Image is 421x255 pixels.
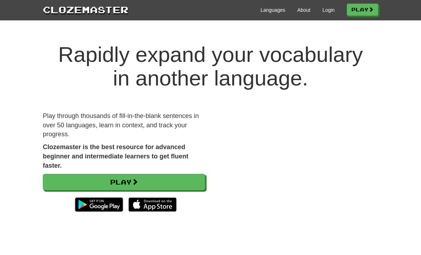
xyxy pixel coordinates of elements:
[43,3,128,16] a: Clozemaster
[260,6,285,14] a: Languages
[128,197,177,212] img: Download_on_the_App_Store_Badge_US-UK_135x40-25178aeef6eb6b83b96f5f2d004eda3bffbb37122de64afbaef7...
[43,174,205,190] a: Play
[43,112,205,139] p: Play through thousands of fill-in-the-blank sentences in over 50 languages, learn in context, and...
[43,143,188,169] strong: Clozemaster is the best resource for advanced beginner and intermediate learners to get fluent fa...
[323,6,335,14] a: Login
[347,4,378,16] a: Play
[71,194,127,215] img: Get it on Google Play
[297,6,310,14] a: About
